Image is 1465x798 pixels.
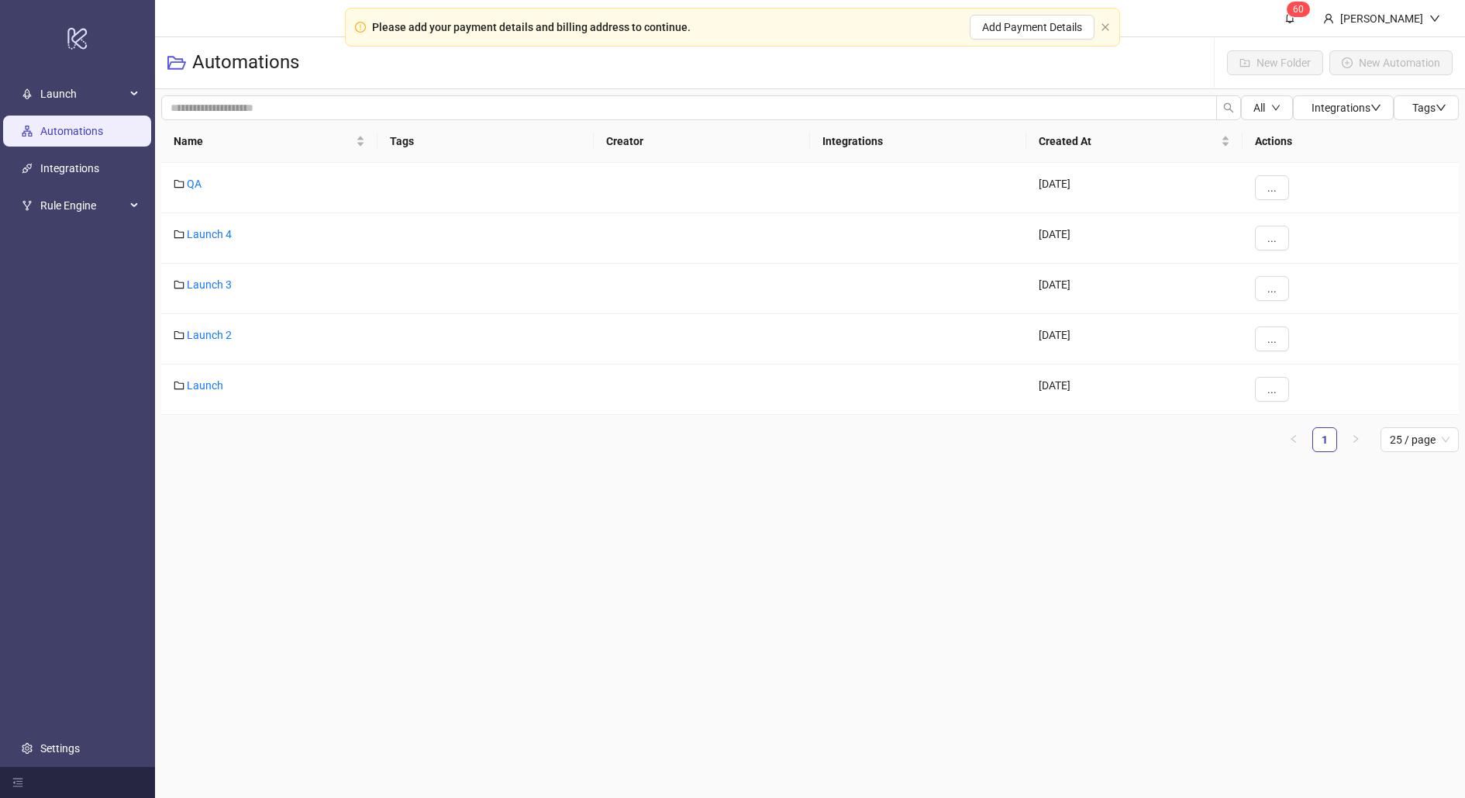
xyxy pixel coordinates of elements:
a: 1 [1313,428,1336,451]
th: Integrations [810,120,1026,163]
button: right [1343,427,1368,452]
li: Next Page [1343,427,1368,452]
div: [PERSON_NAME] [1334,10,1429,27]
a: Launch 2 [187,329,232,341]
button: ... [1255,175,1289,200]
a: Launch [187,379,223,392]
span: ... [1267,282,1277,295]
span: fork [22,200,33,211]
a: QA [187,178,202,190]
button: Tagsdown [1394,95,1459,120]
span: ... [1267,333,1277,345]
th: Creator [594,120,810,163]
span: rocket [22,88,33,99]
span: exclamation-circle [355,22,366,33]
span: user [1323,13,1334,24]
button: New Automation [1329,50,1453,75]
span: close [1101,22,1110,32]
button: Add Payment Details [970,15,1094,40]
span: search [1223,102,1234,113]
span: 25 / page [1390,428,1449,451]
a: Launch 3 [187,278,232,291]
span: bell [1284,12,1295,23]
th: Tags [377,120,594,163]
a: Integrations [40,162,99,174]
button: close [1101,22,1110,33]
div: Page Size [1381,427,1459,452]
button: Integrationsdown [1293,95,1394,120]
span: Add Payment Details [982,21,1082,33]
span: ... [1267,383,1277,396]
span: All [1253,102,1265,114]
span: ... [1267,232,1277,244]
span: down [1271,103,1281,112]
span: down [1429,13,1440,24]
a: Automations [40,125,103,137]
h3: Automations [192,50,299,75]
span: Integrations [1312,102,1381,114]
span: 0 [1298,4,1304,15]
span: folder-open [167,54,186,72]
span: folder [174,330,184,340]
button: New Folder [1227,50,1323,75]
span: ... [1267,181,1277,194]
button: ... [1255,276,1289,301]
button: ... [1255,377,1289,402]
span: Launch [40,78,126,109]
button: ... [1255,326,1289,351]
span: folder [174,229,184,240]
span: menu-fold [12,777,23,788]
div: [DATE] [1026,364,1243,415]
div: Please add your payment details and billing address to continue. [372,19,691,36]
span: right [1351,434,1360,444]
button: ... [1255,226,1289,250]
button: left [1281,427,1306,452]
span: Tags [1412,102,1446,114]
span: folder [174,380,184,391]
span: folder [174,279,184,290]
div: [DATE] [1026,163,1243,213]
span: Created At [1039,133,1218,150]
th: Name [161,120,377,163]
div: [DATE] [1026,213,1243,264]
span: folder [174,178,184,189]
span: down [1370,102,1381,113]
a: Settings [40,742,80,755]
button: Alldown [1241,95,1293,120]
span: left [1289,434,1298,444]
li: Previous Page [1281,427,1306,452]
span: down [1436,102,1446,113]
th: Actions [1243,120,1459,163]
a: Launch 4 [187,228,232,240]
th: Created At [1026,120,1243,163]
li: 1 [1312,427,1337,452]
span: 6 [1293,4,1298,15]
div: [DATE] [1026,264,1243,314]
div: [DATE] [1026,314,1243,364]
sup: 60 [1287,2,1310,17]
span: Rule Engine [40,190,126,221]
span: Name [174,133,353,150]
